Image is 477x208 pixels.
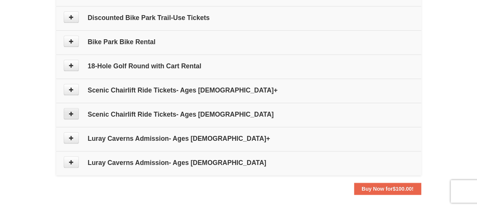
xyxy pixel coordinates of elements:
[64,62,414,70] h4: 18-Hole Golf Round with Cart Rental
[64,135,414,142] h4: Luray Caverns Admission- Ages [DEMOGRAPHIC_DATA]+
[64,86,414,94] h4: Scenic Chairlift Ride Tickets- Ages [DEMOGRAPHIC_DATA]+
[354,183,421,195] button: Buy Now for$100.00!
[64,111,414,118] h4: Scenic Chairlift Ride Tickets- Ages [DEMOGRAPHIC_DATA]
[362,186,414,192] strong: Buy Now for !
[393,186,412,192] span: $100.00
[64,159,414,166] h4: Luray Caverns Admission- Ages [DEMOGRAPHIC_DATA]
[64,14,414,22] h4: Discounted Bike Park Trail-Use Tickets
[64,38,414,46] h4: Bike Park Bike Rental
